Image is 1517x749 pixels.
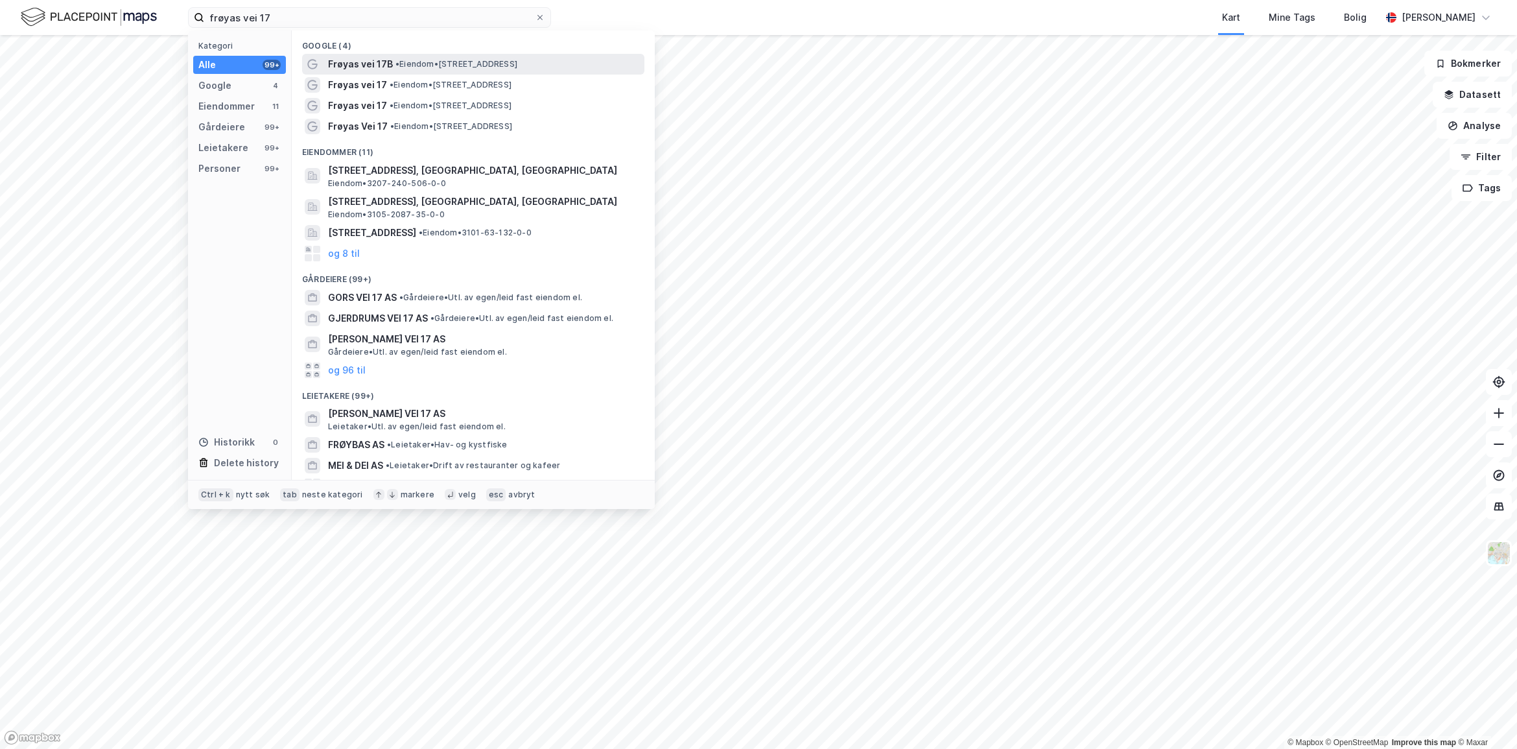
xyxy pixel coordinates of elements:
[1450,144,1512,170] button: Filter
[270,101,281,112] div: 11
[419,228,532,238] span: Eiendom • 3101-63-132-0-0
[419,228,423,237] span: •
[1452,687,1517,749] iframe: Chat Widget
[390,80,394,89] span: •
[236,490,270,500] div: nytt søk
[328,119,388,134] span: Frøyas Vei 17
[1222,10,1240,25] div: Kart
[1326,738,1389,747] a: OpenStreetMap
[292,137,655,160] div: Eiendommer (11)
[198,488,233,501] div: Ctrl + k
[1487,541,1511,565] img: Z
[263,60,281,70] div: 99+
[328,56,393,72] span: Frøyas vei 17B
[204,8,535,27] input: Søk på adresse, matrikkel, gårdeiere, leietakere eller personer
[328,363,366,378] button: og 96 til
[328,311,428,326] span: GJERDRUMS VEI 17 AS
[328,422,506,432] span: Leietaker • Utl. av egen/leid fast eiendom el.
[430,313,434,323] span: •
[302,490,363,500] div: neste kategori
[390,101,394,110] span: •
[390,121,394,131] span: •
[198,119,245,135] div: Gårdeiere
[1402,10,1476,25] div: [PERSON_NAME]
[458,490,476,500] div: velg
[328,209,445,220] span: Eiendom • 3105-2087-35-0-0
[386,460,390,470] span: •
[328,194,639,209] span: [STREET_ADDRESS], [GEOGRAPHIC_DATA], [GEOGRAPHIC_DATA]
[1344,10,1367,25] div: Bolig
[280,488,300,501] div: tab
[292,381,655,404] div: Leietakere (99+)
[1452,175,1512,201] button: Tags
[328,290,397,305] span: GORS VEI 17 AS
[387,440,391,449] span: •
[395,59,517,69] span: Eiendom • [STREET_ADDRESS]
[328,406,639,422] span: [PERSON_NAME] VEI 17 AS
[198,161,241,176] div: Personer
[198,140,248,156] div: Leietakere
[328,347,507,357] span: Gårdeiere • Utl. av egen/leid fast eiendom el.
[21,6,157,29] img: logo.f888ab2527a4732fd821a326f86c7f29.svg
[328,479,366,494] button: og 96 til
[390,80,512,90] span: Eiendom • [STREET_ADDRESS]
[328,331,639,347] span: [PERSON_NAME] VEI 17 AS
[328,225,416,241] span: [STREET_ADDRESS]
[395,59,399,69] span: •
[328,77,387,93] span: Frøyas vei 17
[1452,687,1517,749] div: Kontrollprogram for chat
[399,292,582,303] span: Gårdeiere • Utl. av egen/leid fast eiendom el.
[508,490,535,500] div: avbryt
[263,143,281,153] div: 99+
[486,488,506,501] div: esc
[270,437,281,447] div: 0
[292,264,655,287] div: Gårdeiere (99+)
[263,122,281,132] div: 99+
[390,121,512,132] span: Eiendom • [STREET_ADDRESS]
[328,163,639,178] span: [STREET_ADDRESS], [GEOGRAPHIC_DATA], [GEOGRAPHIC_DATA]
[328,246,360,261] button: og 8 til
[401,490,434,500] div: markere
[386,460,560,471] span: Leietaker • Drift av restauranter og kafeer
[328,458,383,473] span: MEI & DEI AS
[1433,82,1512,108] button: Datasett
[292,30,655,54] div: Google (4)
[1288,738,1323,747] a: Mapbox
[263,163,281,174] div: 99+
[198,57,216,73] div: Alle
[328,437,384,453] span: FRØYBAS AS
[4,730,61,745] a: Mapbox homepage
[328,178,446,189] span: Eiendom • 3207-240-506-0-0
[198,41,286,51] div: Kategori
[328,98,387,113] span: Frøyas vei 17
[270,80,281,91] div: 4
[1424,51,1512,77] button: Bokmerker
[1269,10,1315,25] div: Mine Tags
[1437,113,1512,139] button: Analyse
[198,78,231,93] div: Google
[387,440,508,450] span: Leietaker • Hav- og kystfiske
[430,313,613,324] span: Gårdeiere • Utl. av egen/leid fast eiendom el.
[390,101,512,111] span: Eiendom • [STREET_ADDRESS]
[214,455,279,471] div: Delete history
[399,292,403,302] span: •
[198,99,255,114] div: Eiendommer
[198,434,255,450] div: Historikk
[1392,738,1456,747] a: Improve this map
